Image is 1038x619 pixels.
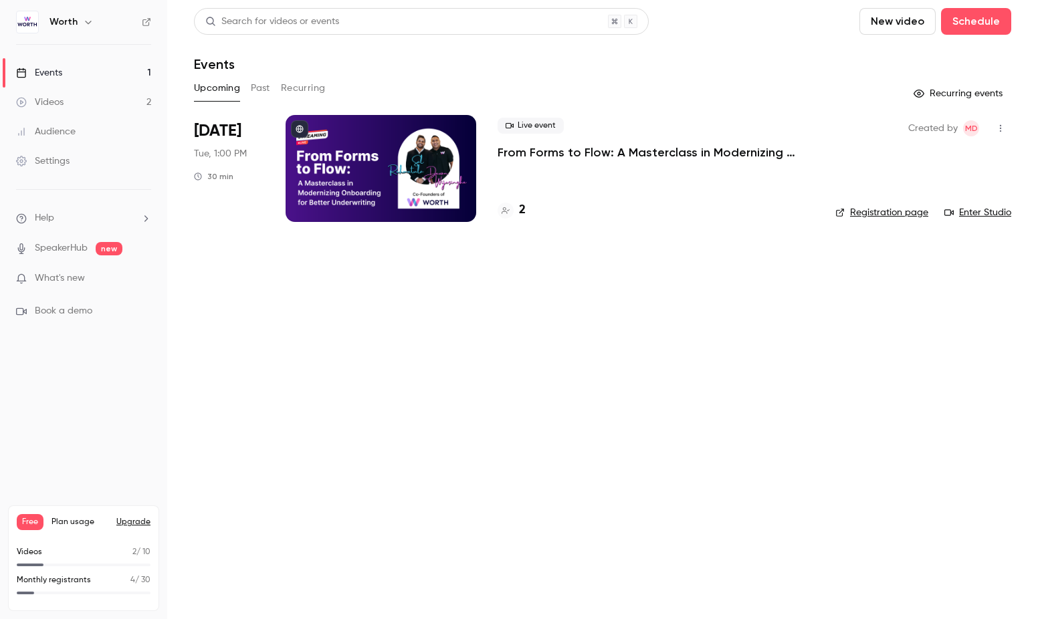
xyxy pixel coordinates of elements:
[35,271,85,285] span: What's new
[963,120,979,136] span: Marilena De Niear
[498,118,564,134] span: Live event
[16,125,76,138] div: Audience
[16,66,62,80] div: Events
[35,304,92,318] span: Book a demo
[281,78,326,99] button: Recurring
[941,8,1011,35] button: Schedule
[835,206,928,219] a: Registration page
[965,120,978,136] span: MD
[498,201,526,219] a: 2
[194,78,240,99] button: Upcoming
[16,154,70,168] div: Settings
[519,201,526,219] h4: 2
[251,78,270,99] button: Past
[130,574,150,586] p: / 30
[16,211,151,225] li: help-dropdown-opener
[16,96,64,109] div: Videos
[498,144,814,160] a: From Forms to Flow: A Masterclass in Modernizing Onboarding for Better Underwriting
[35,211,54,225] span: Help
[194,120,241,142] span: [DATE]
[17,574,91,586] p: Monthly registrants
[17,514,43,530] span: Free
[49,15,78,29] h6: Worth
[132,546,150,558] p: / 10
[194,171,233,182] div: 30 min
[51,517,108,527] span: Plan usage
[859,8,936,35] button: New video
[194,56,235,72] h1: Events
[194,147,247,160] span: Tue, 1:00 PM
[194,115,264,222] div: Sep 23 Tue, 1:00 PM (America/New York)
[35,241,88,255] a: SpeakerHub
[130,576,135,584] span: 4
[908,120,958,136] span: Created by
[908,83,1011,104] button: Recurring events
[17,11,38,33] img: Worth
[17,546,42,558] p: Videos
[116,517,150,527] button: Upgrade
[944,206,1011,219] a: Enter Studio
[132,548,136,556] span: 2
[205,15,339,29] div: Search for videos or events
[96,242,122,255] span: new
